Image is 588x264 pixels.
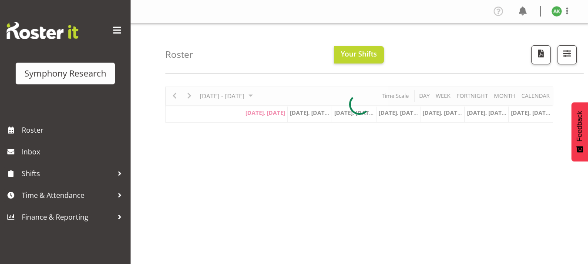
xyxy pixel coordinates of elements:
[22,145,126,158] span: Inbox
[22,167,113,180] span: Shifts
[165,50,193,60] h4: Roster
[334,46,384,63] button: Your Shifts
[571,102,588,161] button: Feedback - Show survey
[22,211,113,224] span: Finance & Reporting
[341,49,377,59] span: Your Shifts
[551,6,562,17] img: amit-kumar11606.jpg
[558,45,577,64] button: Filter Shifts
[24,67,106,80] div: Symphony Research
[576,111,584,141] span: Feedback
[531,45,551,64] button: Download a PDF of the roster according to the set date range.
[22,124,126,137] span: Roster
[7,22,78,39] img: Rosterit website logo
[22,189,113,202] span: Time & Attendance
